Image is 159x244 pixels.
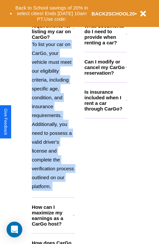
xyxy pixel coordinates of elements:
h3: How can I maximize my earnings as a CarGo host? [32,204,73,227]
h3: Is insurance included when I rent a car through CarGo? [85,89,126,111]
div: Give Feedback [3,109,8,135]
b: BACK2SCHOOL20 [91,11,135,16]
h3: What are the requirements for listing my car on CarGo? [32,17,73,40]
div: Open Intercom Messenger [7,222,22,237]
p: To list your car on CarGo, your vehicle must meet our eligibility criteria, including specific ag... [32,40,75,191]
h3: Can I modify or cancel my CarGo reservation? [85,59,125,76]
button: Back to School savings of 20% in select cities! Ends [DATE] 10am PT.Use code: [12,3,91,24]
h3: What documents do I need to provide when renting a car? [85,23,126,45]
